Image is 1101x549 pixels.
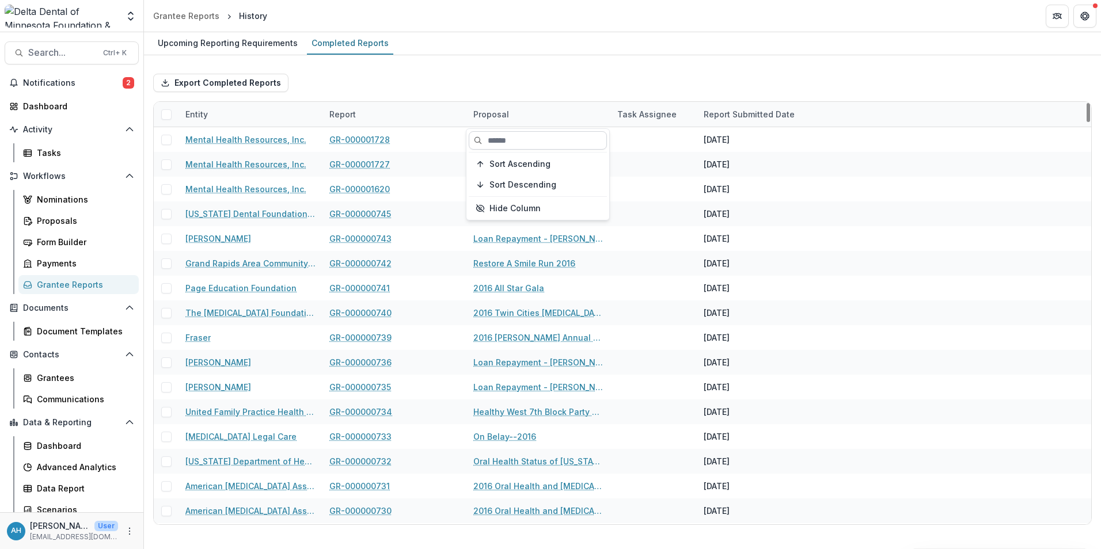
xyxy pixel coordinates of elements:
[23,350,120,360] span: Contacts
[697,102,841,127] div: Report Submitted Date
[473,307,603,319] a: 2016 Twin Cities [MEDICAL_DATA] Walk
[18,211,139,230] a: Proposals
[37,393,130,405] div: Communications
[466,102,610,127] div: Proposal
[18,232,139,251] a: Form Builder
[473,406,603,418] a: Healthy West 7th Block Party and Health Fair
[5,345,139,364] button: Open Contacts
[704,257,730,269] div: [DATE]
[185,257,316,269] a: Grand Rapids Area Community Foundation
[610,102,697,127] div: Task Assignee
[473,480,603,492] a: 2016 Oral Health and [MEDICAL_DATA] Awareness Sponsorship
[37,440,130,452] div: Dashboard
[185,208,316,220] a: [US_STATE] Dental Foundation, Inc.
[704,208,730,220] div: [DATE]
[473,331,603,344] a: 2016 [PERSON_NAME] Annual Benefit
[18,457,139,476] a: Advanced Analytics
[329,505,392,517] a: GR-000000730
[37,257,130,269] div: Payments
[18,500,139,519] a: Scenarios
[307,35,393,51] div: Completed Reports
[18,390,139,409] a: Communications
[37,504,130,516] div: Scenarios
[329,480,390,492] a: GR-000000731
[185,430,297,443] a: [MEDICAL_DATA] Legal Care
[1046,5,1069,28] button: Partners
[5,41,139,64] button: Search...
[469,155,607,173] button: Sort Ascending
[37,461,130,473] div: Advanced Analytics
[322,108,363,120] div: Report
[18,143,139,162] a: Tasks
[697,108,802,120] div: Report Submitted Date
[329,282,390,294] a: GR-000000741
[5,74,139,92] button: Notifications2
[704,381,730,393] div: [DATE]
[5,413,139,432] button: Open Data & Reporting
[123,77,134,89] span: 2
[11,527,21,535] div: Annessa Hicks
[153,74,288,92] button: Export Completed Reports
[322,102,466,127] div: Report
[5,120,139,139] button: Open Activity
[704,455,730,467] div: [DATE]
[610,108,684,120] div: Task Assignee
[329,307,392,319] a: GR-000000740
[5,167,139,185] button: Open Workflows
[101,47,129,59] div: Ctrl + K
[473,455,603,467] a: Oral Health Status of [US_STATE] Third Graders
[5,97,139,116] a: Dashboard
[704,331,730,344] div: [DATE]
[185,455,316,467] a: [US_STATE] Department of Health
[329,381,391,393] a: GR-000000735
[23,171,120,181] span: Workflows
[185,356,251,368] a: [PERSON_NAME]
[469,199,607,218] button: Hide Column
[23,78,123,88] span: Notifications
[37,147,130,159] div: Tasks
[18,254,139,273] a: Payments
[185,406,316,418] a: United Family Practice Health Center
[329,158,390,170] a: GR-000001727
[28,47,96,58] span: Search...
[185,505,316,517] a: American [MEDICAL_DATA] Association, Inc.
[489,180,556,190] span: Sort Descending
[37,325,130,337] div: Document Templates
[466,108,516,120] div: Proposal
[185,183,306,195] a: Mental Health Resources, Inc.
[329,208,391,220] a: GR-000000745
[473,505,603,517] a: 2016 Oral Health and [MEDICAL_DATA] Awareness Sponsorship
[473,232,603,245] a: Loan Repayment - [PERSON_NAME]
[704,406,730,418] div: [DATE]
[704,282,730,294] div: [DATE]
[18,322,139,341] a: Document Templates
[23,125,120,135] span: Activity
[329,356,392,368] a: GR-000000736
[329,134,390,146] a: GR-000001728
[704,430,730,443] div: [DATE]
[239,10,267,22] div: History
[123,5,139,28] button: Open entity switcher
[185,134,306,146] a: Mental Health Resources, Inc.
[149,7,272,24] nav: breadcrumb
[30,520,90,532] p: [PERSON_NAME]
[5,5,118,28] img: Delta Dental of Minnesota Foundation & Community Giving logo
[1073,5,1096,28] button: Get Help
[18,436,139,455] a: Dashboard
[469,176,607,194] button: Sort Descending
[329,455,392,467] a: GR-000000732
[473,381,603,393] a: Loan Repayment - [PERSON_NAME]
[37,482,130,494] div: Data Report
[329,183,390,195] a: GR-000001620
[704,307,730,319] div: [DATE]
[153,32,302,55] a: Upcoming Reporting Requirements
[329,430,392,443] a: GR-000000733
[704,356,730,368] div: [DATE]
[329,257,392,269] a: GR-000000742
[185,381,251,393] a: [PERSON_NAME]
[37,215,130,227] div: Proposals
[704,480,730,492] div: [DATE]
